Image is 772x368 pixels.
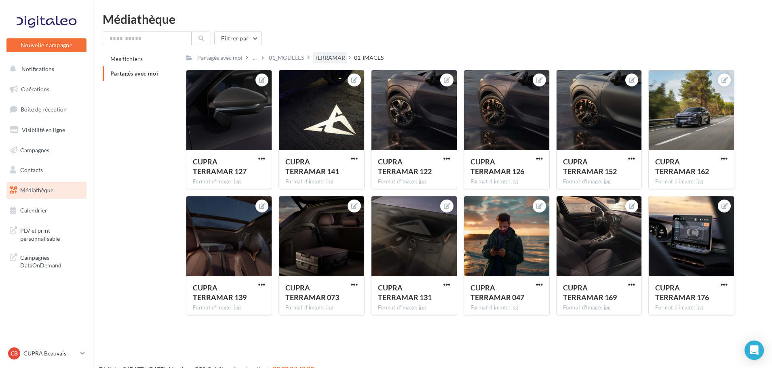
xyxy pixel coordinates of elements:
span: Campagnes DataOnDemand [20,252,83,269]
div: Format d'image: jpg [563,304,635,311]
div: Format d'image: jpg [193,304,265,311]
span: PLV et print personnalisable [20,225,83,242]
a: Opérations [5,81,88,98]
a: Contacts [5,162,88,179]
span: Opérations [21,86,49,93]
div: TERRAMAR [314,54,345,62]
a: Campagnes [5,142,88,159]
div: Format d'image: jpg [470,178,543,185]
span: CUPRA TERRAMAR 141 [285,157,339,176]
span: Partagés avec moi [110,70,158,77]
button: Notifications [5,61,85,78]
div: 01-IMAGES [354,54,384,62]
span: CUPRA TERRAMAR 139 [193,283,247,302]
span: Calendrier [20,207,47,214]
a: PLV et print personnalisable [5,222,88,246]
span: Notifications [21,65,54,72]
button: Nouvelle campagne [6,38,86,52]
div: ... [251,52,258,63]
div: Format d'image: jpg [285,178,358,185]
div: Format d'image: jpg [378,304,450,311]
div: Format d'image: jpg [563,178,635,185]
p: CUPRA Beauvais [23,349,77,357]
a: Calendrier [5,202,88,219]
div: Partagés avec moi [197,54,243,62]
div: 01_MODELES [269,54,304,62]
span: Contacts [20,166,43,173]
span: CUPRA TERRAMAR 047 [470,283,524,302]
span: CUPRA TERRAMAR 162 [655,157,709,176]
span: CUPRA TERRAMAR 073 [285,283,339,302]
span: Boîte de réception [21,106,67,113]
span: CB [11,349,18,357]
span: CUPRA TERRAMAR 127 [193,157,247,176]
div: Open Intercom Messenger [745,341,764,360]
span: Visibilité en ligne [22,126,65,133]
span: CUPRA TERRAMAR 131 [378,283,432,302]
span: CUPRA TERRAMAR 122 [378,157,432,176]
div: Format d'image: jpg [655,304,728,311]
div: Médiathèque [103,13,762,25]
span: Médiathèque [20,187,53,193]
div: Format d'image: jpg [285,304,358,311]
span: CUPRA TERRAMAR 152 [563,157,617,176]
a: Campagnes DataOnDemand [5,249,88,273]
span: Campagnes [20,146,49,153]
span: CUPRA TERRAMAR 126 [470,157,524,176]
div: Format d'image: jpg [378,178,450,185]
a: Boîte de réception [5,101,88,118]
span: CUPRA TERRAMAR 169 [563,283,617,302]
span: Mes fichiers [110,55,143,62]
div: Format d'image: jpg [470,304,543,311]
a: CB CUPRA Beauvais [6,346,86,361]
a: Visibilité en ligne [5,122,88,139]
a: Médiathèque [5,182,88,199]
span: CUPRA TERRAMAR 176 [655,283,709,302]
div: Format d'image: jpg [655,178,728,185]
div: Format d'image: jpg [193,178,265,185]
button: Filtrer par [214,32,262,45]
